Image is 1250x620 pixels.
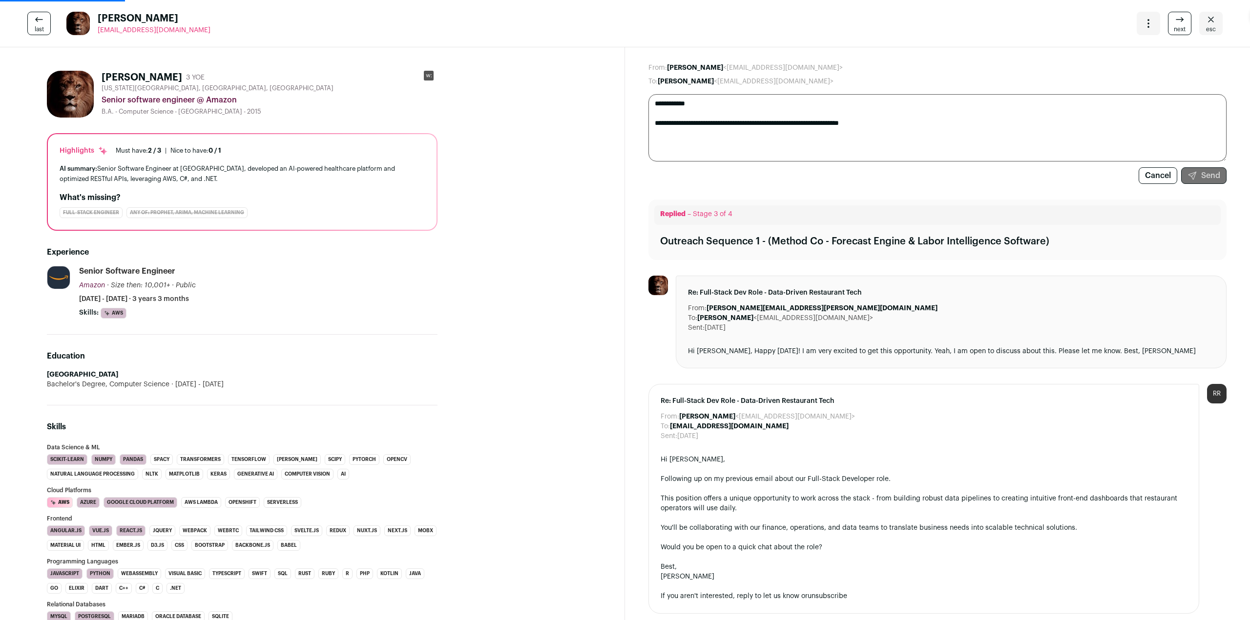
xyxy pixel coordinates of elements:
dd: <[EMAIL_ADDRESS][DOMAIN_NAME]> [658,77,833,86]
li: TensorFlow [228,454,270,465]
h3: Frontend [47,516,437,521]
div: Hi [PERSON_NAME], Happy [DATE]! I am very excited to get this opportunity. Yeah, I am open to dis... [688,346,1214,356]
span: [US_STATE][GEOGRAPHIC_DATA], [GEOGRAPHIC_DATA], [GEOGRAPHIC_DATA] [102,84,333,92]
span: AI summary: [60,165,97,172]
h2: Skills [47,421,437,433]
li: Material UI [47,540,84,551]
li: Generative AI [234,469,277,480]
a: [EMAIL_ADDRESS][DOMAIN_NAME] [98,25,210,35]
li: Rust [295,568,314,579]
li: React.js [116,525,146,536]
li: C [152,583,163,594]
li: Angular.js [47,525,85,536]
b: [PERSON_NAME] [697,315,753,321]
div: Nice to have: [170,147,221,155]
span: Re: Full-Stack Dev Role - Data-Driven Restaurant Tech [661,396,1187,406]
span: 0 / 1 [208,147,221,154]
li: AWS Lambda [181,497,221,508]
span: Replied [660,211,686,218]
dt: To: [661,421,670,431]
li: D3.js [147,540,167,551]
dt: From: [688,303,707,313]
h3: Cloud Platforms [47,487,437,493]
dt: From: [661,412,679,421]
h1: [PERSON_NAME] [102,71,182,84]
li: Vue.js [89,525,112,536]
img: 0e227485b5d35aaa01561709d10854305639d5b8d9e9911a79a92363f097cd2e.jpg [47,71,94,118]
li: Python [86,568,114,579]
li: WebAssembly [118,568,161,579]
b: [PERSON_NAME] [667,64,723,71]
span: Public [176,282,196,289]
dt: To: [648,77,658,86]
button: Cancel [1139,167,1177,184]
li: Nuxt.js [354,525,380,536]
span: · Size then: 10,001+ [107,282,170,289]
a: last [27,12,51,35]
b: [PERSON_NAME][EMAIL_ADDRESS][PERSON_NAME][DOMAIN_NAME] [707,305,937,312]
dd: [DATE] [705,323,726,333]
li: Ruby [318,568,338,579]
a: next [1168,12,1191,35]
span: [DATE] - [DATE] [169,380,224,389]
li: WebRTC [214,525,242,536]
li: Redux [326,525,350,536]
h2: Education [47,350,437,362]
li: JavaScript [47,568,83,579]
li: TypeScript [209,568,245,579]
dd: <[EMAIL_ADDRESS][DOMAIN_NAME]> [697,313,873,323]
img: 0e227485b5d35aaa01561709d10854305639d5b8d9e9911a79a92363f097cd2e.jpg [648,276,668,295]
dt: Sent: [661,431,677,441]
li: PHP [356,568,373,579]
img: 0e227485b5d35aaa01561709d10854305639d5b8d9e9911a79a92363f097cd2e.jpg [66,12,90,35]
li: Go [47,583,62,594]
li: Keras [207,469,230,480]
div: 3 YOE [186,73,205,82]
h3: Data Science & ML [47,444,437,450]
li: OpenCV [383,454,411,465]
div: Senior Software Engineer at [GEOGRAPHIC_DATA], developed an AI-powered healthcare platform and op... [60,163,425,184]
dt: To: [688,313,697,323]
ul: | [116,147,221,155]
span: Skills: [79,308,99,318]
div: Senior software engineer [79,266,175,277]
h3: Relational Databases [47,601,437,607]
li: spaCy [150,454,173,465]
span: Stage 3 of 4 [693,211,732,218]
span: – [687,211,691,218]
li: Visual Basic [165,568,205,579]
li: .NET [167,583,185,594]
b: [PERSON_NAME] [658,78,714,85]
button: Open dropdown [1137,12,1160,35]
li: [PERSON_NAME] [273,454,321,465]
li: Dart [92,583,112,594]
li: Pandas [120,454,146,465]
li: Next.js [384,525,411,536]
li: AI [337,469,349,480]
li: AWS [101,308,126,319]
li: Java [406,568,424,579]
div: Outreach Sequence 1 - (Method Co - Forecast Engine & Labor Intelligence Software) [660,235,1049,248]
div: RR [1207,384,1227,403]
span: [EMAIL_ADDRESS][DOMAIN_NAME] [98,27,210,34]
li: Matplotlib [166,469,203,480]
li: SQL [274,568,291,579]
li: Ember.js [113,540,144,551]
a: Close [1199,12,1223,35]
li: Backbone.js [232,540,273,551]
div: Highlights [60,146,108,156]
span: next [1174,25,1186,33]
div: Must have: [116,147,161,155]
dd: [DATE] [677,431,698,441]
li: MobX [415,525,437,536]
li: jQuery [149,525,175,536]
li: R [342,568,353,579]
li: Scikit-Learn [47,454,87,465]
li: SciPy [325,454,345,465]
li: Elixir [65,583,88,594]
span: Re: Full-Stack Dev Role - Data-Driven Restaurant Tech [688,288,1214,298]
span: esc [1206,25,1216,33]
li: Babel [277,540,300,551]
div: Bachelor's Degree, Computer Science [47,380,437,389]
span: · [172,280,174,290]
